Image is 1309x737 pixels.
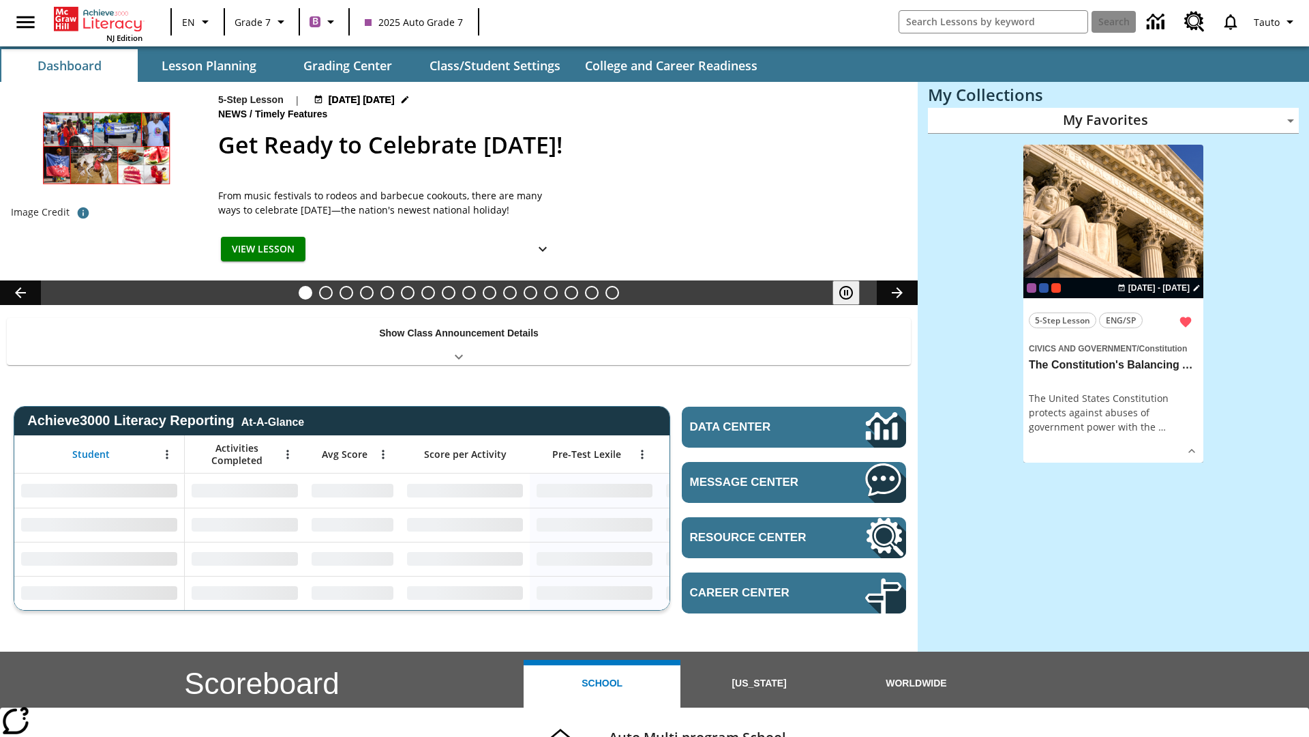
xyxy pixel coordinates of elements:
[1139,3,1176,41] a: Data Center
[1248,10,1304,34] button: Profile/Settings
[682,407,906,448] a: Data Center
[241,414,304,429] div: At-A-Glance
[340,286,353,300] button: Slide 3 Free Returns: A Gain or a Drain?
[54,4,142,43] div: Home
[659,542,789,576] div: No Data,
[690,420,819,434] span: Data Center
[218,188,559,217] span: From music festivals to rodeos and barbecue cookouts, there are many ways to celebrate Juneteenth...
[305,474,400,508] div: No Data,
[72,448,110,461] span: Student
[1176,3,1213,40] a: Resource Center, Will open in new tab
[185,508,305,542] div: No Data,
[1023,145,1203,463] div: lesson details
[360,286,374,300] button: Slide 4 Time for Moon Rules?
[305,576,400,610] div: No Data,
[1051,283,1061,293] div: Test 1
[529,237,556,262] button: Show Details
[311,93,412,107] button: Jul 17 - Jun 30 Choose Dates
[1182,441,1202,461] button: Show Details
[379,326,539,341] p: Show Class Announcement Details
[277,444,298,465] button: Open Menu
[304,10,344,34] button: Boost Class color is purple. Change class color
[1106,313,1136,328] span: ENG/SP
[185,542,305,576] div: No Data,
[682,573,906,613] a: Career Center
[682,517,906,558] a: Resource Center, Will open in new tab
[1029,341,1198,356] span: Topic: Civics and Government/Constitution
[838,660,995,708] button: Worldwide
[442,286,455,300] button: Slide 8 Solar Power to the People
[483,286,496,300] button: Slide 10 Fashion Forward in Ancient Rome
[7,318,911,365] div: Show Class Announcement Details
[899,11,1087,33] input: search field
[373,444,393,465] button: Open Menu
[1029,344,1137,353] span: Civics and Government
[54,5,142,33] a: Home
[11,205,70,219] p: Image Credit
[5,2,46,42] button: Open side menu
[1027,283,1036,293] div: Current Class
[605,286,619,300] button: Slide 16 Point of View
[27,413,304,429] span: Achieve3000 Literacy Reporting
[250,109,252,119] span: /
[877,280,918,305] button: Lesson carousel, Next
[462,286,476,300] button: Slide 9 Attack of the Terrifying Tomatoes
[185,576,305,610] div: No Data,
[401,286,415,300] button: Slide 6 Private! Keep Out!
[1029,391,1198,434] div: The United States Constitution protects against abuses of government power with the
[421,286,435,300] button: Slide 7 The Last Homesteaders
[565,286,578,300] button: Slide 14 Career Lesson
[192,442,282,467] span: Activities Completed
[1128,282,1190,294] span: [DATE] - [DATE]
[680,660,837,708] button: [US_STATE]
[365,15,463,29] span: 2025 Auto Grade 7
[1139,344,1188,353] span: Constitution
[1,49,138,82] button: Dashboard
[255,107,330,122] span: Timely Features
[229,10,295,34] button: Grade: Grade 7, Select a grade
[928,85,1299,104] h3: My Collections
[305,542,400,576] div: No Data,
[682,462,906,503] a: Message Center
[106,33,142,43] span: NJ Edition
[632,444,652,465] button: Open Menu
[574,49,768,82] button: College and Career Readiness
[322,448,367,461] span: Avg Score
[832,280,873,305] div: Pause
[1158,420,1166,433] span: …
[305,508,400,542] div: No Data,
[832,280,860,305] button: Pause
[1137,344,1139,353] span: /
[690,476,824,489] span: Message Center
[299,286,312,300] button: Slide 1 Get Ready to Celebrate Juneteenth!
[218,107,250,122] span: News
[1173,310,1198,334] button: Remove from Favorites
[1035,313,1090,328] span: 5-Step Lesson
[157,444,177,465] button: Open Menu
[1029,358,1198,373] h3: The Constitution's Balancing Act
[312,13,318,30] span: B
[1254,15,1280,29] span: Tauto
[659,508,789,542] div: No Data,
[221,237,305,262] button: View Lesson
[70,201,97,225] button: Image credit: Top, left to right: Aaron of L.A. Photography/Shutterstock; Aaron of L.A. Photograp...
[380,286,394,300] button: Slide 5 Cruise Ships: Making Waves
[1099,313,1143,328] button: ENG/SP
[544,286,558,300] button: Slide 13 Pre-release lesson
[295,93,300,107] span: |
[524,286,537,300] button: Slide 12 Mixed Practice: Citing Evidence
[235,15,271,29] span: Grade 7
[329,93,395,107] span: [DATE] [DATE]
[585,286,599,300] button: Slide 15 The Constitution's Balancing Act
[11,93,202,201] img: Photos of red foods and of people celebrating Juneteenth at parades, Opal's Walk, and at a rodeo.
[1115,282,1203,294] button: Aug 24 - Aug 24 Choose Dates
[1213,4,1248,40] a: Notifications
[218,128,901,162] h2: Get Ready to Celebrate Juneteenth!
[280,49,416,82] button: Grading Center
[690,586,824,600] span: Career Center
[140,49,277,82] button: Lesson Planning
[419,49,571,82] button: Class/Student Settings
[218,188,559,217] div: From music festivals to rodeos and barbecue cookouts, there are many ways to celebrate [DATE]—the...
